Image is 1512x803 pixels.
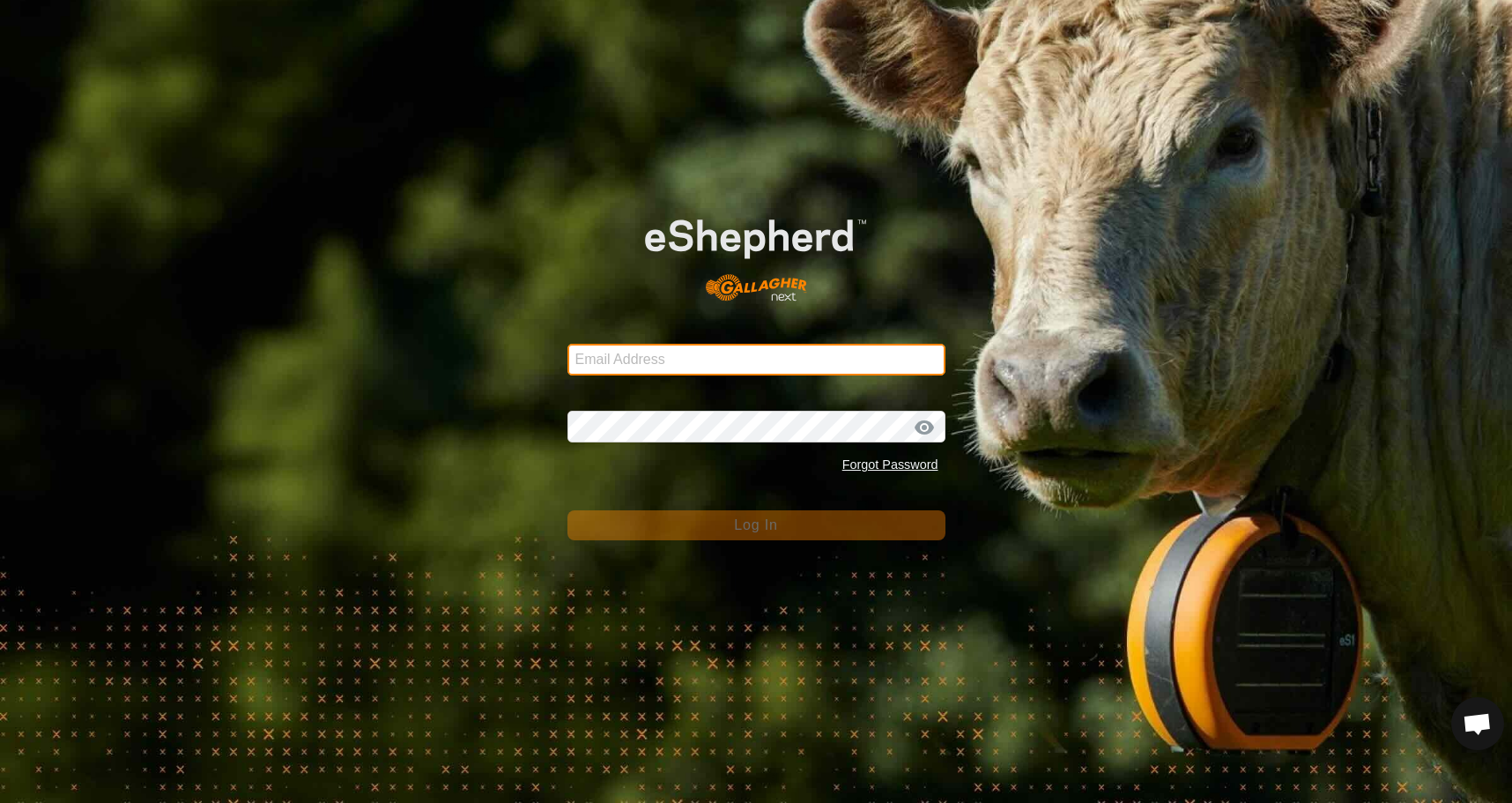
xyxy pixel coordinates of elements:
img: E-shepherd Logo [604,188,907,316]
input: Email Address [567,344,945,375]
a: Forgot Password [842,457,938,472]
span: Log In [734,517,777,532]
button: Log In [567,510,945,540]
a: Open chat [1451,697,1504,750]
